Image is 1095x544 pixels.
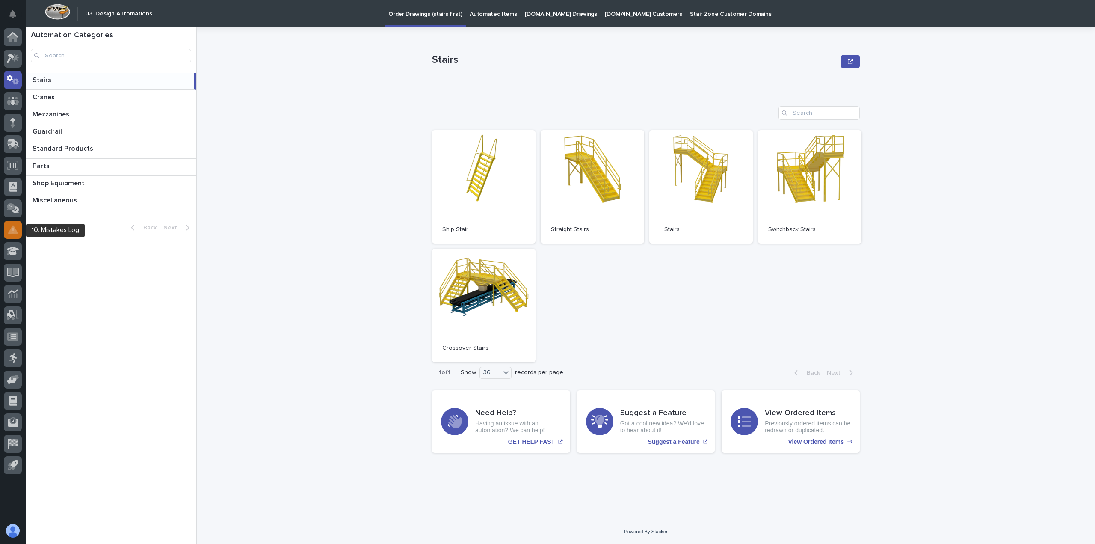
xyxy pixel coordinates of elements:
[802,370,820,376] span: Back
[480,368,500,377] div: 36
[33,143,95,153] p: Standard Products
[823,369,860,377] button: Next
[31,31,191,40] h1: Automation Categories
[26,107,196,124] a: MezzaninesMezzanines
[765,420,851,434] p: Previously ordered items can be redrawn or duplicated.
[26,73,196,90] a: StairsStairs
[827,370,846,376] span: Next
[475,420,561,434] p: Having an issue with an automation? We can help!
[787,369,823,377] button: Back
[620,409,706,418] h3: Suggest a Feature
[768,226,851,233] p: Switchback Stairs
[649,130,753,244] a: L Stairs
[33,109,71,119] p: Mezzanines
[432,54,838,66] p: Stairs
[648,438,699,446] p: Suggest a Feature
[722,390,860,453] a: View Ordered Items
[163,225,182,231] span: Next
[624,529,667,534] a: Powered By Stacker
[4,522,22,540] button: users-avatar
[660,226,743,233] p: L Stairs
[26,141,196,158] a: Standard ProductsStandard Products
[31,49,191,62] input: Search
[33,161,51,170] p: Parts
[461,369,476,376] p: Show
[442,345,525,352] p: Crossover Stairs
[26,90,196,107] a: CranesCranes
[45,4,70,20] img: Workspace Logo
[4,5,22,23] button: Notifications
[11,10,22,24] div: Notifications
[33,74,53,84] p: Stairs
[508,438,555,446] p: GET HELP FAST
[33,92,56,101] p: Cranes
[765,409,851,418] h3: View Ordered Items
[26,124,196,141] a: GuardrailGuardrail
[541,130,644,244] a: Straight Stairs
[432,249,536,362] a: Crossover Stairs
[26,193,196,210] a: MiscellaneousMiscellaneous
[577,390,715,453] a: Suggest a Feature
[26,217,51,238] p: 1 of 1
[432,362,457,383] p: 1 of 1
[788,438,844,446] p: View Ordered Items
[26,159,196,176] a: PartsParts
[778,106,860,120] input: Search
[432,390,570,453] a: GET HELP FAST
[26,176,196,193] a: Shop EquipmentShop Equipment
[475,409,561,418] h3: Need Help?
[33,178,86,187] p: Shop Equipment
[33,126,64,136] p: Guardrail
[551,226,634,233] p: Straight Stairs
[124,224,160,232] button: Back
[85,10,152,18] h2: 03. Design Automations
[515,369,563,376] p: records per page
[33,195,79,205] p: Miscellaneous
[160,224,196,232] button: Next
[432,130,536,244] a: Ship Stair
[138,225,157,231] span: Back
[620,420,706,434] p: Got a cool new idea? We'd love to hear about it!
[758,130,861,244] a: Switchback Stairs
[442,226,525,233] p: Ship Stair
